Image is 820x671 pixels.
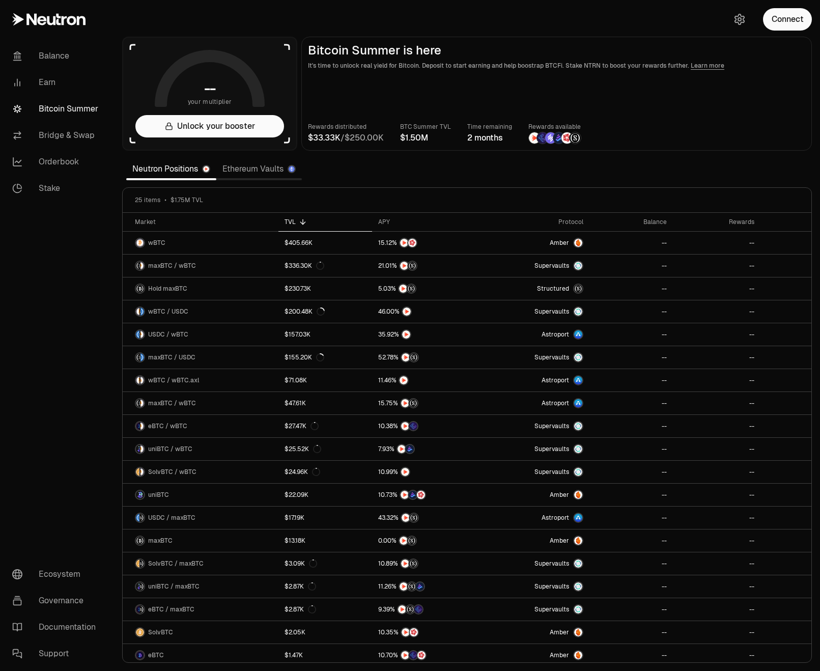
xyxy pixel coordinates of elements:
[409,491,417,499] img: Bedrock Diamonds
[408,537,416,545] img: Structured Points
[408,582,416,591] img: Structured Points
[589,323,673,346] a: --
[278,255,372,277] a: $336.30K
[136,330,139,339] img: USDC Logo
[123,621,278,644] a: SolvBTC LogoSolvBTC
[123,529,278,552] a: maxBTC LogomaxBTC
[400,376,408,384] img: NTRN
[589,484,673,506] a: --
[480,552,589,575] a: SupervaultsSupervaults
[285,582,316,591] div: $2.87K
[673,461,760,483] a: --
[410,353,418,361] img: Structured Points
[416,582,424,591] img: Bedrock Diamonds
[285,651,303,659] div: $1.47K
[136,582,139,591] img: uniBTC Logo
[589,529,673,552] a: --
[480,323,589,346] a: Astroport
[278,507,372,529] a: $17.19K
[136,376,139,384] img: wBTC Logo
[278,438,372,460] a: $25.52K
[123,461,278,483] a: SolvBTC LogowBTC LogoSolvBTC / wBTC
[378,284,474,294] button: NTRNStructured Points
[550,239,569,247] span: Amber
[372,507,480,529] a: NTRNStructured Points
[123,300,278,323] a: wBTC LogoUSDC LogowBTC / USDC
[4,149,110,175] a: Orderbook
[372,392,480,414] a: NTRNStructured Points
[136,651,144,659] img: eBTC Logo
[378,581,474,592] button: NTRNStructured PointsBedrock Diamonds
[278,415,372,437] a: $27.47K
[673,575,760,598] a: --
[4,96,110,122] a: Bitcoin Summer
[278,461,372,483] a: $24.96K
[406,605,414,613] img: Structured Points
[285,605,316,613] div: $2.87K
[534,560,569,568] span: Supervaults
[372,346,480,369] a: NTRNStructured Points
[542,330,569,339] span: Astroport
[673,346,760,369] a: --
[480,232,589,254] a: AmberAmber
[378,490,474,500] button: NTRNBedrock DiamondsMars Fragments
[136,605,139,613] img: eBTC Logo
[534,605,569,613] span: Supervaults
[372,255,480,277] a: NTRNStructured Points
[542,514,569,522] span: Astroport
[285,537,305,545] div: $13.18K
[289,166,295,172] img: Ethereum Logo
[378,604,474,614] button: NTRNStructured PointsEtherFi Points
[136,307,139,316] img: wBTC Logo
[529,132,540,144] img: NTRN
[123,415,278,437] a: eBTC LogowBTC LogoeBTC / wBTC
[763,8,812,31] button: Connect
[534,582,569,591] span: Supervaults
[378,398,474,408] button: NTRNStructured Points
[216,159,302,179] a: Ethereum Vaults
[480,346,589,369] a: SupervaultsSupervaults
[409,422,417,430] img: EtherFi Points
[278,232,372,254] a: $405.66K
[409,399,417,407] img: Structured Points
[537,132,548,144] img: EtherFi Points
[574,307,582,316] img: Supervaults
[589,346,673,369] a: --
[673,255,760,277] a: --
[140,307,144,316] img: USDC Logo
[537,285,569,293] span: Structured
[378,375,474,385] button: NTRN
[378,558,474,569] button: NTRNStructured Points
[673,277,760,300] a: --
[123,346,278,369] a: maxBTC LogoUSDC LogomaxBTC / USDC
[278,484,372,506] a: $22.09K
[148,285,187,293] span: Hold maxBTC
[285,399,306,407] div: $47.61K
[589,232,673,254] a: --
[136,353,139,361] img: maxBTC Logo
[378,650,474,660] button: NTRNEtherFi PointsMars Fragments
[285,628,305,636] div: $2.05K
[574,422,582,430] img: Supervaults
[148,651,164,659] span: eBTC
[278,529,372,552] a: $13.18K
[378,627,474,637] button: NTRNMars Fragments
[534,353,569,361] span: Supervaults
[148,353,195,361] span: maxBTC / USDC
[285,285,311,293] div: $230.73K
[4,588,110,614] a: Governance
[136,491,144,499] img: uniBTC Logo
[561,132,573,144] img: Mars Fragments
[278,369,372,392] a: $71.08K
[534,262,569,270] span: Supervaults
[148,628,173,636] span: SolvBTC
[480,507,589,529] a: Astroport
[553,132,564,144] img: Bedrock Diamonds
[285,376,307,384] div: $71.08K
[550,628,569,636] span: Amber
[403,307,411,316] img: NTRN
[574,445,582,453] img: Supervaults
[417,651,426,659] img: Mars Fragments
[123,392,278,414] a: maxBTC LogowBTC LogomaxBTC / wBTC
[136,285,144,293] img: maxBTC Logo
